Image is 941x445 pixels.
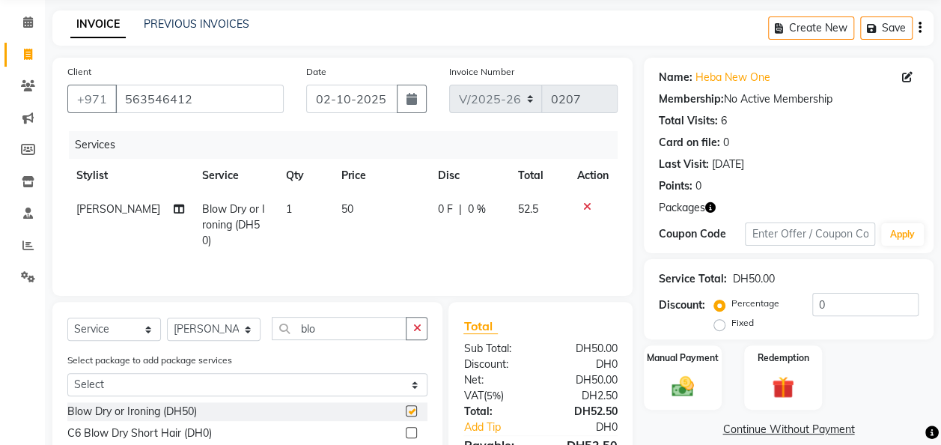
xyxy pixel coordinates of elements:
th: Qty [277,159,332,193]
input: Search by Name/Mobile/Email/Code [115,85,284,113]
button: Save [860,16,913,40]
a: PREVIOUS INVOICES [144,17,249,31]
span: 5% [486,390,500,402]
div: DH50.00 [733,271,775,287]
span: 52.5 [518,202,538,216]
div: Membership: [659,91,724,107]
span: 0 % [467,202,485,217]
label: Percentage [731,297,779,310]
div: Coupon Code [659,226,746,242]
div: Net: [452,372,540,388]
div: C6 Blow Dry Short Hair (DH0) [67,426,212,441]
div: Total: [452,404,540,420]
div: [DATE] [712,157,744,172]
div: Name: [659,70,692,85]
label: Fixed [731,316,754,330]
label: Redemption [758,351,809,365]
div: Discount: [452,357,540,372]
span: | [458,202,461,217]
label: Client [67,65,91,79]
th: Price [332,159,429,193]
div: No Active Membership [659,91,919,107]
div: Discount: [659,297,705,313]
div: Card on file: [659,135,720,151]
span: Total [463,318,498,334]
span: Vat [463,389,483,402]
div: DH50.00 [540,372,629,388]
div: Points: [659,178,692,194]
span: [PERSON_NAME] [76,202,160,216]
button: +971 [67,85,117,113]
input: Enter Offer / Coupon Code [745,222,875,246]
div: Service Total: [659,271,727,287]
div: DH52.50 [540,404,629,420]
label: Select package to add package services [67,354,232,367]
span: 50 [341,202,353,216]
div: DH50.00 [540,341,629,357]
div: Blow Dry or Ironing (DH50) [67,404,197,420]
div: 0 [695,178,701,194]
a: Heba New One [695,70,770,85]
div: 6 [721,113,727,129]
input: Search or Scan [272,317,406,340]
img: _gift.svg [765,374,801,402]
span: Blow Dry or Ironing (DH50) [202,202,265,247]
div: Last Visit: [659,157,709,172]
label: Manual Payment [647,351,719,365]
a: Continue Without Payment [647,422,931,438]
a: INVOICE [70,11,126,38]
button: Apply [881,223,924,246]
div: ( ) [452,388,540,404]
th: Total [509,159,568,193]
th: Disc [428,159,508,193]
span: 0 F [437,202,452,217]
div: DH0 [540,357,629,372]
div: 0 [723,135,729,151]
div: Total Visits: [659,113,718,129]
th: Action [568,159,618,193]
th: Stylist [67,159,193,193]
label: Date [306,65,326,79]
img: _cash.svg [665,374,701,399]
div: Services [69,131,629,159]
span: Packages [659,200,705,216]
span: 1 [286,202,292,216]
div: Sub Total: [452,341,540,357]
th: Service [193,159,277,193]
button: Create New [768,16,854,40]
div: DH2.50 [540,388,629,404]
div: DH0 [555,420,629,435]
a: Add Tip [452,420,555,435]
label: Invoice Number [449,65,514,79]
